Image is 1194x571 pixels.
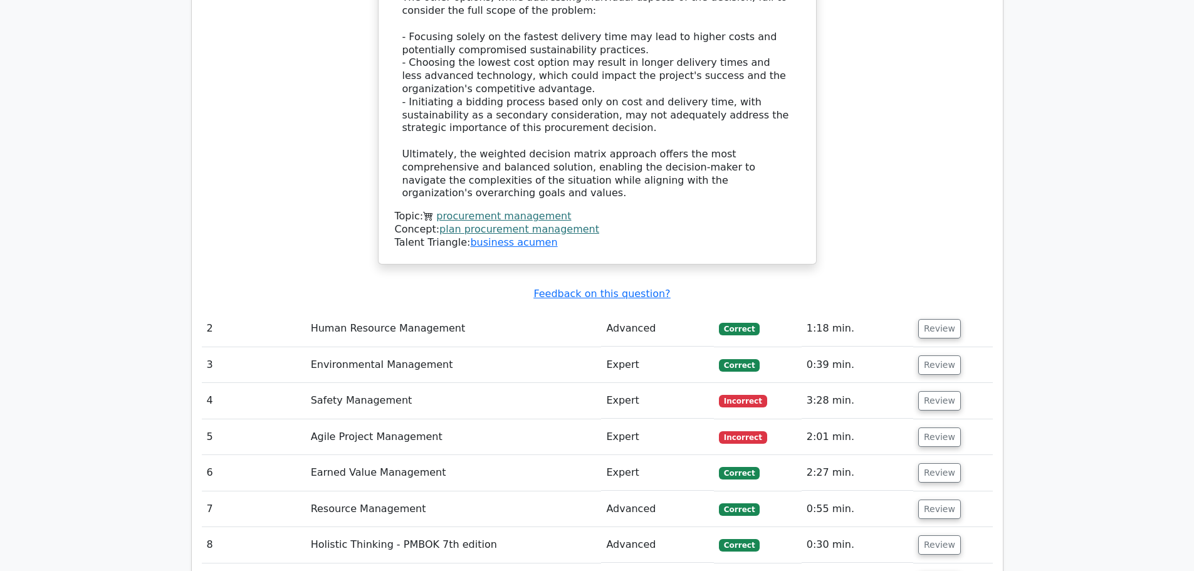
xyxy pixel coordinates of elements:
[202,455,306,491] td: 6
[202,527,306,563] td: 8
[306,455,602,491] td: Earned Value Management
[306,419,602,455] td: Agile Project Management
[306,311,602,347] td: Human Resource Management
[601,311,714,347] td: Advanced
[719,323,760,335] span: Correct
[918,463,961,483] button: Review
[918,319,961,338] button: Review
[306,491,602,527] td: Resource Management
[202,311,306,347] td: 2
[918,355,961,375] button: Review
[601,419,714,455] td: Expert
[719,539,760,552] span: Correct
[470,236,557,248] a: business acumen
[601,347,714,383] td: Expert
[918,427,961,447] button: Review
[802,383,913,419] td: 3:28 min.
[601,491,714,527] td: Advanced
[202,491,306,527] td: 7
[719,359,760,372] span: Correct
[802,419,913,455] td: 2:01 min.
[601,527,714,563] td: Advanced
[202,419,306,455] td: 5
[306,347,602,383] td: Environmental Management
[802,491,913,527] td: 0:55 min.
[439,223,599,235] a: plan procurement management
[601,383,714,419] td: Expert
[306,527,602,563] td: Holistic Thinking - PMBOK 7th edition
[918,535,961,555] button: Review
[306,383,602,419] td: Safety Management
[918,391,961,411] button: Review
[802,311,913,347] td: 1:18 min.
[802,527,913,563] td: 0:30 min.
[802,347,913,383] td: 0:39 min.
[719,395,767,407] span: Incorrect
[918,500,961,519] button: Review
[533,288,670,300] a: Feedback on this question?
[802,455,913,491] td: 2:27 min.
[395,223,800,236] div: Concept:
[719,503,760,516] span: Correct
[395,210,800,223] div: Topic:
[395,210,800,249] div: Talent Triangle:
[601,455,714,491] td: Expert
[719,431,767,444] span: Incorrect
[719,467,760,479] span: Correct
[202,347,306,383] td: 3
[202,383,306,419] td: 4
[436,210,571,222] a: procurement management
